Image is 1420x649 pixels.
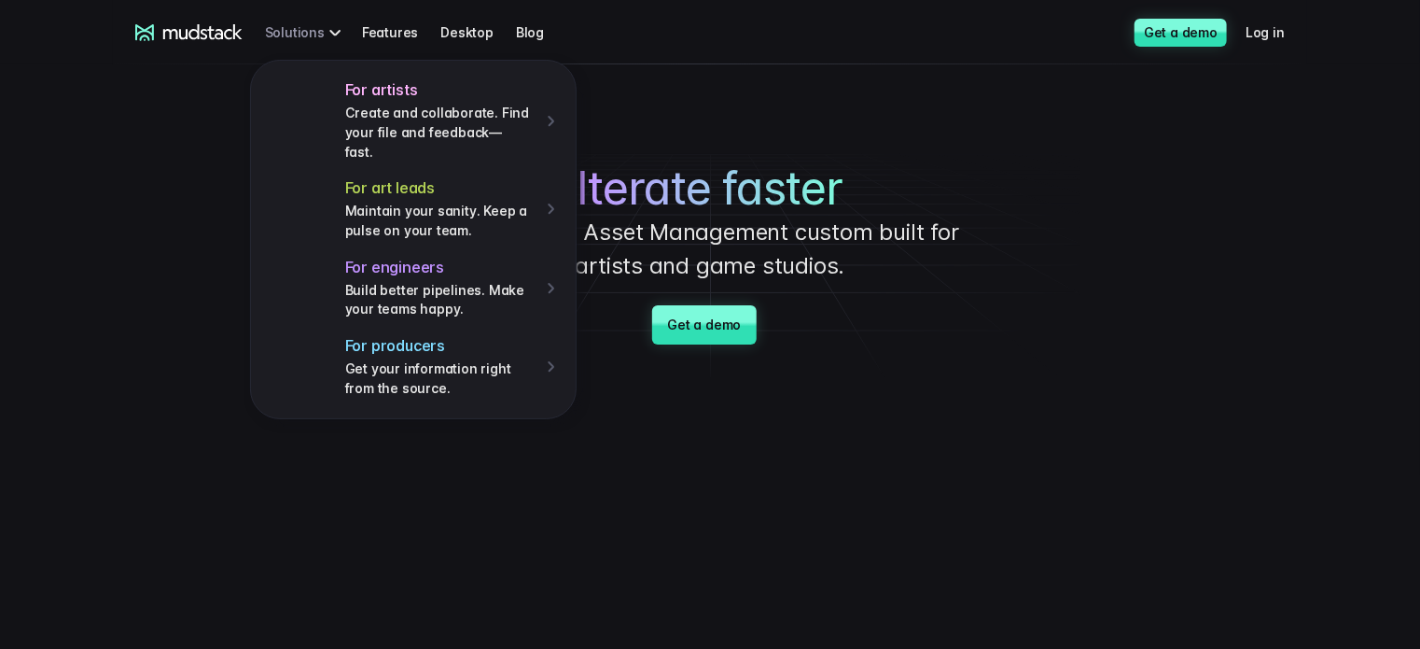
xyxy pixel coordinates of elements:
[345,360,534,398] p: Get your information right from the source.
[345,80,534,100] h4: For artists
[1135,19,1227,47] a: Get a demo
[345,178,534,198] h4: For art leads
[345,202,534,240] p: Maintain your sanity. Keep a pulse on your team.
[262,249,564,328] a: For engineersBuild better pipelines. Make your teams happy.
[362,15,440,49] a: Features
[135,24,243,41] a: mudstack logo
[345,281,534,319] p: Build better pipelines. Make your teams happy.
[345,336,534,356] h4: For producers
[262,170,564,248] a: For art leadsMaintain your sanity. Keep a pulse on your team.
[440,15,516,49] a: Desktop
[578,162,843,216] span: Iterate faster
[345,104,534,162] p: Create and collaborate. Find your file and feedback— fast.
[516,15,566,49] a: Blog
[262,72,564,170] a: For artistsCreate and collaborate. Find your file and feedback— fast.
[345,258,534,277] h4: For engineers
[265,15,347,49] div: Solutions
[262,328,564,406] a: For producersGet your information right from the source.
[652,305,756,345] a: Get a demo
[430,216,990,283] p: with Digital Asset Management custom built for artists and game studios.
[1246,15,1307,49] a: Log in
